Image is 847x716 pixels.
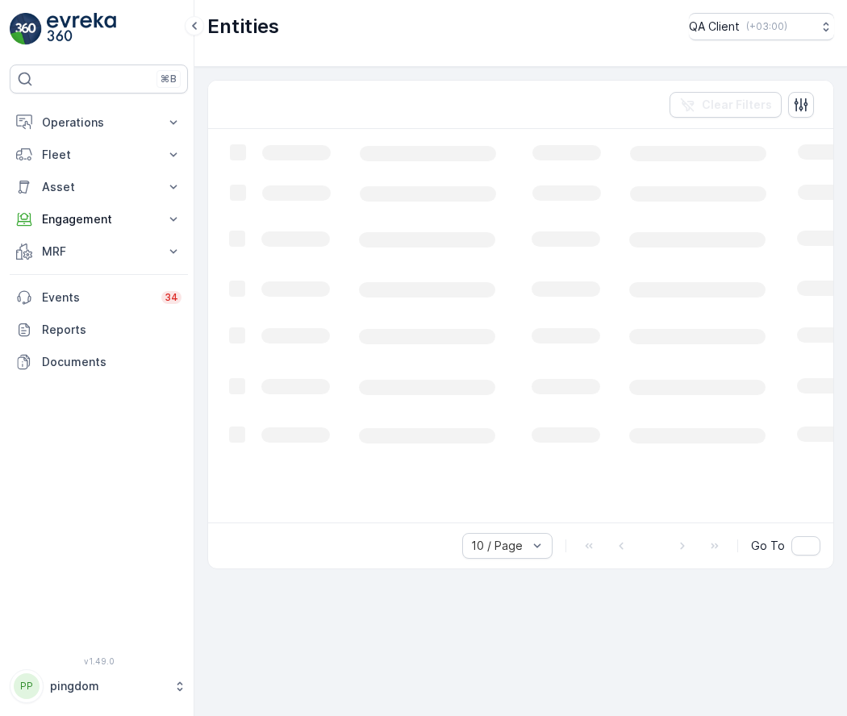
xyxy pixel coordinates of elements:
[746,20,787,33] p: ( +03:00 )
[670,92,782,118] button: Clear Filters
[10,346,188,378] a: Documents
[42,244,156,260] p: MRF
[10,281,188,314] a: Events34
[50,678,165,694] p: pingdom
[165,291,178,304] p: 34
[47,13,116,45] img: logo_light-DOdMpM7g.png
[689,13,834,40] button: QA Client(+03:00)
[10,139,188,171] button: Fleet
[42,322,181,338] p: Reports
[10,314,188,346] a: Reports
[10,656,188,666] span: v 1.49.0
[14,673,40,699] div: PP
[10,669,188,703] button: PPpingdom
[42,114,156,131] p: Operations
[10,235,188,268] button: MRF
[10,106,188,139] button: Operations
[42,211,156,227] p: Engagement
[42,179,156,195] p: Asset
[10,13,42,45] img: logo
[161,73,177,85] p: ⌘B
[42,354,181,370] p: Documents
[10,203,188,235] button: Engagement
[689,19,740,35] p: QA Client
[42,289,152,306] p: Events
[702,97,772,113] p: Clear Filters
[10,171,188,203] button: Asset
[42,147,156,163] p: Fleet
[751,538,785,554] span: Go To
[207,14,279,40] p: Entities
